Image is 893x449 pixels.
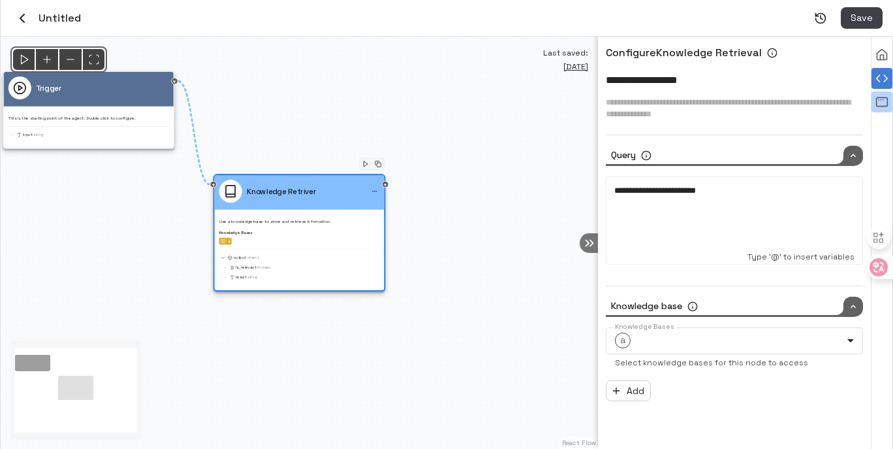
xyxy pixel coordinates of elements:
[247,255,259,261] span: Object
[372,158,384,170] button: Duplicate
[382,181,389,188] div: Drag to connect to next node or add new node
[606,380,651,402] button: Add
[611,148,636,163] h6: Query
[236,265,256,270] p: Whether the query is relevant to the knowledge base
[234,255,246,260] p: node response
[210,181,217,188] div: Drag to connect to dependent node
[213,174,385,291] div: Run this nodeDuplicateKnowledge RetrivermenuUse a knowledge base to store and retrieve informatio...
[171,78,178,85] div: Drag to connect to next node or add new node
[8,116,169,122] p: This is the starting point of the agent. Double click to configure.
[871,91,892,112] div: View all agent runs
[615,322,674,331] label: Knowledge Bases
[3,71,174,148] div: This is the starting point of the agent. Double click to configure.The input to the agent
[178,81,210,184] g: Edge from trigger-dr8ytAlcxdno to node-eOj6NQWslRBs
[616,334,630,347] span: a
[236,274,246,280] p: The result of the query. In case the query is not relevant, this will be empty string.
[257,265,272,271] span: Boolean
[360,158,371,170] button: Run this node
[611,299,682,314] h6: Knowledge base
[871,68,892,89] div: Configure a node
[247,274,258,280] span: String
[247,186,317,197] p: Knowledge Retriver
[606,44,762,61] h6: Configure Knowledge Retrieval
[219,229,380,235] p: Knowledge Bases
[543,46,588,60] span: Last saved:
[871,44,892,65] div: Overall configuration and settings of the agent
[747,250,854,264] span: Type '@' to insert variables
[219,219,380,225] p: Use a knowledge base to store and retrieve information.
[228,239,230,243] p: a
[562,439,596,447] a: React Flow attribution
[563,60,588,74] span: Thu, Aug 14, 2025 19:41
[369,186,380,197] button: menu
[615,356,854,370] p: Select knowledge bases for this node to access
